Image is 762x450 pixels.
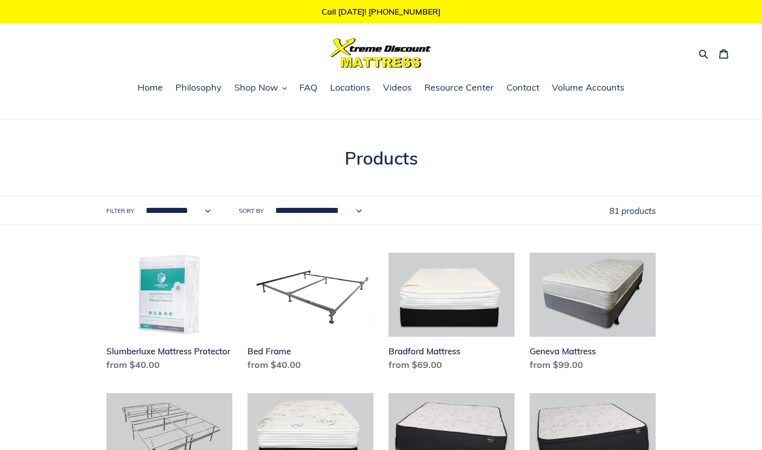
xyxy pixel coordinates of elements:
[501,81,544,96] a: Contact
[331,38,431,68] img: Xtreme Discount Mattress
[419,81,499,96] a: Resource Center
[299,82,317,94] span: FAQ
[506,82,539,94] span: Contact
[530,253,656,376] a: Geneva Mattress
[424,82,494,94] span: Resource Center
[378,81,417,96] a: Videos
[345,147,418,169] span: Products
[175,82,222,94] span: Philosophy
[609,205,656,216] span: 81 products
[170,81,227,96] a: Philosophy
[547,81,629,96] a: Volume Accounts
[106,206,134,215] label: Filter by
[389,253,515,376] a: Bradford Mattress
[106,253,232,376] a: Slumberluxe Mattress Protector
[552,82,624,94] span: Volume Accounts
[133,81,168,96] a: Home
[330,82,370,94] span: Locations
[247,253,373,376] a: Bed Frame
[234,82,278,94] span: Shop Now
[138,82,163,94] span: Home
[325,81,375,96] a: Locations
[383,82,412,94] span: Videos
[239,206,264,215] label: Sort by
[294,81,323,96] a: FAQ
[229,81,292,96] button: Shop Now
